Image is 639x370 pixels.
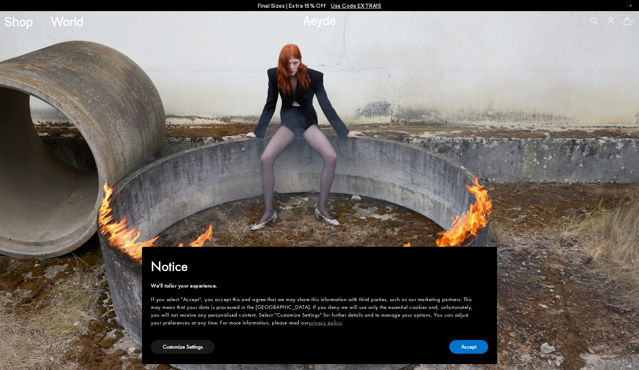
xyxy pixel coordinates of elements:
[331,2,381,9] span: Navigate to /collections/ss25-final-sizes
[151,296,476,327] div: If you select "Accept", you accept this and agree that we may share this information with third p...
[623,17,631,25] a: 0
[303,12,336,28] a: Aeyde
[51,15,84,28] a: World
[151,340,214,354] button: Customize Settings
[631,19,635,23] span: 0
[151,257,476,276] h2: Notice
[449,340,488,354] button: Accept
[151,282,476,290] div: We'll tailor your experience.
[4,15,33,28] a: Shop
[258,1,382,10] p: Final Sizes | Extra 15% Off
[476,249,494,267] button: Close this notice
[483,252,488,263] span: ×
[309,319,342,326] a: privacy policy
